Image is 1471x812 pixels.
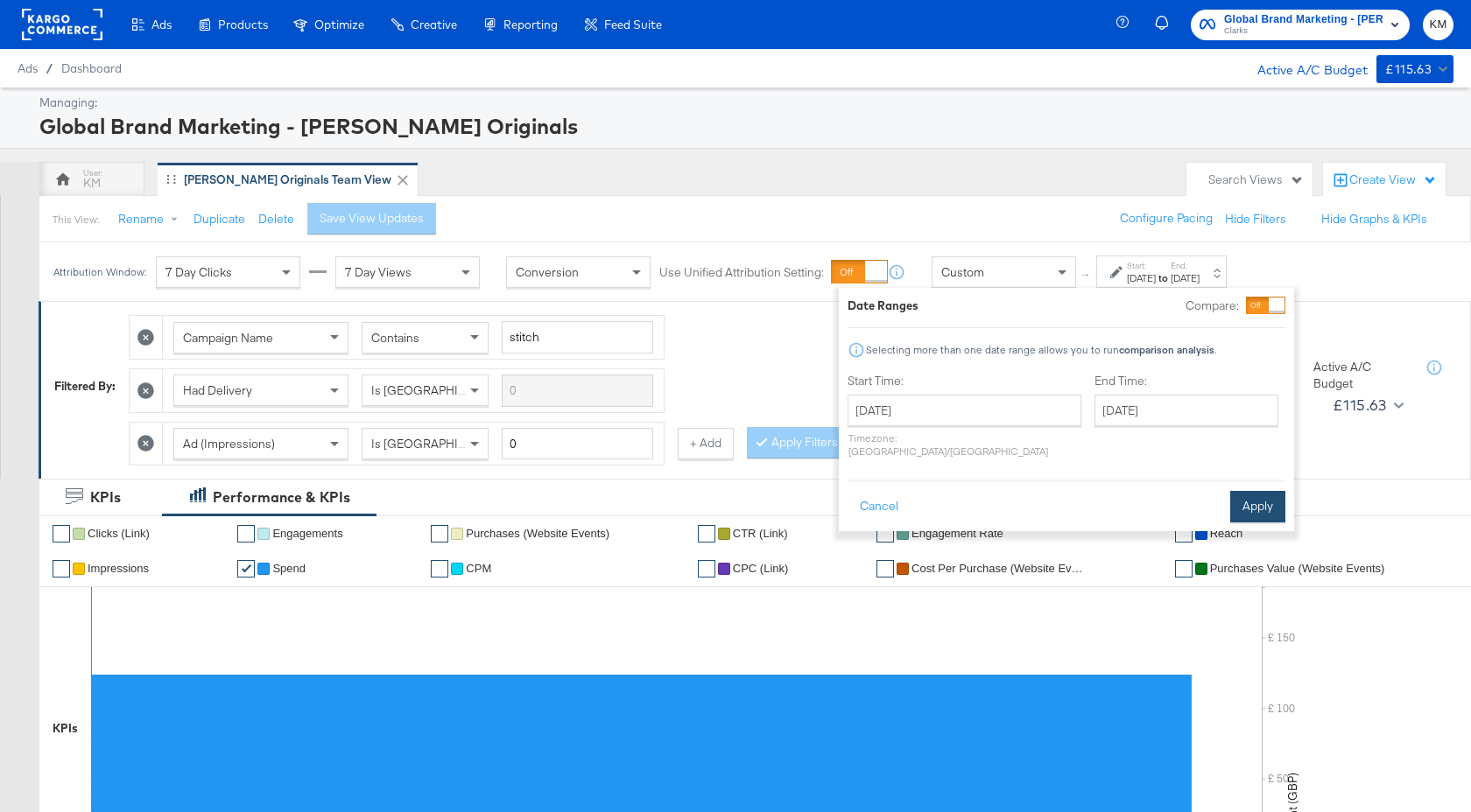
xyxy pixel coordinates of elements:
span: Clarks [1224,24,1383,38]
span: 7 Day Views [345,264,412,280]
label: Start Time: [848,373,1081,389]
span: Optimize [314,17,364,31]
input: Enter a number [502,428,653,460]
div: £115.63 [1333,392,1387,418]
button: Duplicate [194,211,245,227]
span: Ad (Impressions) [183,436,275,451]
a: ✔ [237,560,255,577]
span: Is [GEOGRAPHIC_DATA] [371,382,505,398]
strong: comparison analysis [1119,343,1214,356]
div: KPIs [53,720,78,737]
button: Cancel [848,491,911,522]
span: Reporting [503,17,558,31]
strong: to [1156,271,1171,284]
a: ✔ [1175,560,1193,577]
span: Is [GEOGRAPHIC_DATA] [371,436,505,451]
input: Enter a search term [502,321,653,353]
div: Managing: [39,94,1449,111]
div: Performance & KPIs [213,487,350,507]
span: Conversion [516,264,579,280]
span: Spend [272,562,306,575]
span: CTR (Link) [733,527,788,540]
span: CPC (Link) [733,562,789,575]
div: Attribution Window: [53,266,147,278]
span: Engagements [272,527,342,540]
span: Contains [371,330,419,346]
button: + Add [678,428,734,459]
span: Had Delivery [183,382,252,398]
div: Selecting more than one date range allows you to run . [865,344,1217,356]
a: ✔ [1175,525,1193,542]
div: Filtered By: [54,378,116,395]
button: KM [1423,10,1453,40]
span: Reach [1210,527,1243,540]
div: Drag to reorder tab [166,174,176,184]
div: [DATE] [1127,271,1156,285]
div: Active A/C Budget [1313,359,1410,391]
button: £115.63 [1376,55,1453,83]
a: ✔ [53,525,70,542]
div: KPIs [90,487,121,507]
span: CPM [466,562,491,575]
label: End Time: [1094,373,1285,389]
span: Feed Suite [604,17,662,31]
a: ✔ [431,560,448,577]
span: ↑ [1078,272,1094,278]
span: Engagement Rate [911,527,1003,540]
button: Rename [106,204,197,235]
a: ✔ [53,560,70,577]
div: Search Views [1208,171,1304,188]
button: £115.63 [1326,391,1407,419]
div: Date Ranges [848,297,918,314]
a: ✔ [876,560,894,577]
button: Hide Filters [1225,211,1286,227]
div: [DATE] [1171,271,1200,285]
div: [PERSON_NAME] Originals Team View [184,171,391,188]
span: Products [218,17,268,31]
span: Global Brand Marketing - [PERSON_NAME] Originals [1224,10,1383,29]
div: This View: [53,213,99,227]
button: Hide Graphs & KPIs [1321,211,1427,227]
span: Campaign Name [183,330,273,346]
span: 7 Day Clicks [165,264,232,280]
label: Compare: [1186,297,1239,314]
div: Create View [1349,171,1437,189]
span: / [38,61,61,75]
div: £115.63 [1385,59,1432,80]
span: Cost Per Purchase (Website Events) [911,562,1087,575]
button: Apply [1230,491,1285,522]
span: Purchases (Website Events) [466,527,609,540]
a: ✔ [431,525,448,542]
a: Dashboard [61,61,122,75]
button: Delete [258,211,294,227]
button: Configure Pacing [1108,203,1225,234]
span: Clicks (Link) [88,527,150,540]
span: Ads [151,17,172,31]
a: ✔ [698,525,715,542]
div: Global Brand Marketing - [PERSON_NAME] Originals [39,111,1449,141]
span: Purchases Value (Website Events) [1210,562,1385,575]
label: Use Unified Attribution Setting: [659,264,824,281]
div: Active A/C Budget [1239,55,1368,81]
button: Global Brand Marketing - [PERSON_NAME] OriginalsClarks [1191,10,1410,40]
span: Custom [941,264,984,280]
a: ✔ [237,525,255,542]
label: Start: [1127,260,1156,271]
div: KM [83,175,101,192]
label: End: [1171,260,1200,271]
a: ✔ [876,525,894,542]
span: Impressions [88,562,149,575]
span: Creative [411,17,457,31]
p: Timezone: [GEOGRAPHIC_DATA]/[GEOGRAPHIC_DATA] [848,431,1081,458]
input: Enter a search term [502,374,653,407]
a: ✔ [698,560,715,577]
span: KM [1430,15,1446,35]
span: Ads [18,61,38,75]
